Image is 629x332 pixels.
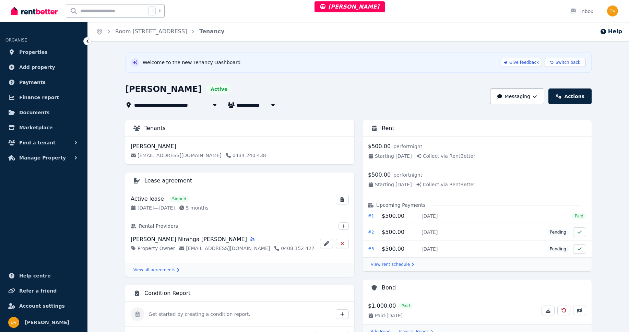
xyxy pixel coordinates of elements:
[179,204,209,211] div: 5 months
[19,48,48,56] span: Properties
[401,303,410,309] span: Paid
[550,246,566,252] span: Pending
[422,213,438,220] span: [DATE]
[131,195,164,203] p: Active lease
[139,223,178,229] h3: Rental Providers
[5,106,82,119] a: Documents
[382,245,416,253] p: $500.00
[368,302,396,310] p: $1,000.00
[19,93,59,102] span: Finance report
[125,84,202,95] h1: [PERSON_NAME]
[19,272,51,280] span: Help centre
[144,177,192,185] h3: Lease agreement
[368,153,412,159] span: Starting [DATE]
[5,136,82,150] button: Find a tenant
[144,124,166,132] h3: Tenants
[382,284,396,292] h3: Bond
[368,213,376,219] div: # 1
[19,123,52,132] span: Marketplace
[19,302,65,310] span: Account settings
[131,245,175,252] div: Property Owner
[548,88,592,104] a: Actions
[211,86,227,93] span: Active
[19,108,50,117] span: Documents
[25,318,69,327] span: [PERSON_NAME]
[5,269,82,283] a: Help centre
[144,289,190,297] h3: Condition Report
[5,284,82,298] a: Refer a friend
[368,171,391,179] p: $500.00
[382,212,416,220] p: $500.00
[199,27,224,36] span: Tenancy
[509,60,539,65] span: Give feedback
[19,154,66,162] span: Manage Property
[501,58,542,67] a: Give feedback
[131,235,247,244] p: [PERSON_NAME] Niranga [PERSON_NAME]
[131,152,222,159] a: [EMAIL_ADDRESS][DOMAIN_NAME]
[19,139,56,147] span: Find a tenant
[19,78,46,86] span: Payments
[5,45,82,59] a: Properties
[490,88,544,104] button: Messaging
[575,213,583,219] span: Paid
[368,142,391,151] p: $500.00
[368,229,376,235] div: # 2
[569,8,593,15] div: Inbox
[600,27,622,36] button: Help
[131,142,176,151] p: [PERSON_NAME]
[393,171,422,178] span: per fortnight
[5,299,82,313] a: Account settings
[393,143,422,150] span: per fortnight
[607,5,618,16] img: Dinesh Vaidhya
[416,153,475,159] span: Collect via RentBetter
[179,245,270,252] a: [EMAIL_ADDRESS][DOMAIN_NAME]
[19,63,55,71] span: Add property
[382,228,416,236] p: $500.00
[368,181,412,188] span: Starting [DATE]
[382,124,394,132] h3: Rent
[371,262,414,267] a: View rent schedule
[149,311,250,318] p: Get started by creating a condition report.
[88,22,233,41] nav: Breadcrumb
[545,58,586,67] button: Switch back
[5,151,82,165] button: Manage Property
[5,121,82,134] a: Marketplace
[143,59,240,66] span: Welcome to the new Tenancy Dashboard
[368,312,403,319] span: Paid: [DATE]
[5,75,82,89] a: Payments
[11,6,58,16] img: RentBetter
[556,60,580,65] span: Switch back
[172,196,186,202] span: Signed
[368,246,376,252] div: # 3
[133,267,179,273] a: View all agreements
[19,287,57,295] span: Refer a friend
[320,3,379,10] span: [PERSON_NAME]
[5,38,27,43] span: ORGANISE
[550,229,566,235] span: Pending
[422,246,438,252] span: [DATE]
[416,181,475,188] span: Collect via RentBetter
[158,8,161,14] span: k
[131,204,175,211] div: [DATE] — [DATE]
[376,202,426,209] h3: Upcoming Payments
[115,28,187,35] a: Room [STREET_ADDRESS]
[8,317,19,328] img: Dinesh Vaidhya
[274,245,314,252] a: 0408 152 427
[422,229,438,236] span: [DATE]
[226,152,266,159] a: 0434 240 438
[5,60,82,74] a: Add property
[5,91,82,104] a: Finance report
